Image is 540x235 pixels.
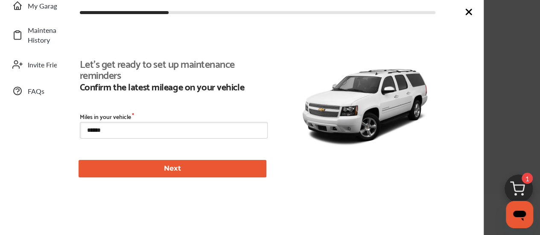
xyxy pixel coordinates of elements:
span: 1 [522,173,533,184]
span: FAQs [28,86,88,96]
label: Miles in your vehicle [80,113,268,120]
img: cart_icon.3d0951e8.svg [498,171,539,212]
button: Next [79,160,266,177]
b: Confirm the latest mileage on your vehicle [80,81,262,92]
a: FAQs [8,80,92,102]
iframe: Button to launch messaging window [506,201,533,228]
span: Maintenance History [28,25,88,45]
a: Maintenance History [8,21,92,49]
b: Let's get ready to set up maintenance reminders [80,58,262,80]
span: Invite Friends [28,60,88,70]
span: My Garage [28,1,88,11]
img: 9102_st0640_046.jpg [298,55,432,156]
a: Invite Friends [8,53,92,75]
